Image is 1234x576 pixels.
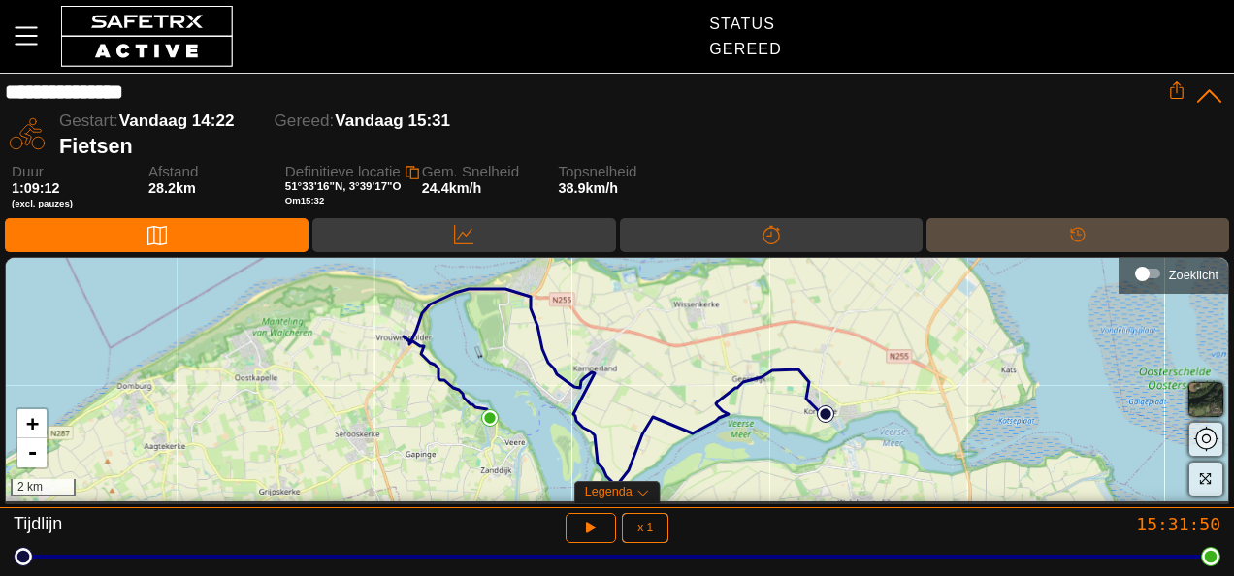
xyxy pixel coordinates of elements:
[12,198,136,209] span: (excl. pauzes)
[817,405,834,423] img: PathStart.svg
[559,164,683,180] span: Topsnelheid
[14,513,412,543] div: Tijdlijn
[285,180,402,192] span: 51°33'16"N, 3°39'17"O
[12,164,136,180] span: Duur
[285,195,325,206] span: Om 15:32
[422,180,482,196] span: 24.4km/h
[1128,259,1218,288] div: Zoeklicht
[17,438,47,467] a: Zoom out
[709,16,782,33] div: Status
[59,134,1168,159] div: Fietsen
[585,485,633,498] span: Legenda
[17,409,47,438] a: Zoom in
[59,112,118,130] span: Gestart:
[335,112,450,130] span: Vandaag 15:31
[620,218,923,252] div: Splitsen
[622,513,668,543] button: x 1
[637,522,653,533] span: x 1
[11,479,76,496] div: 2 km
[119,112,235,130] span: Vandaag 14:22
[822,513,1220,535] div: 15:31:50
[926,218,1229,252] div: Tijdlijn
[275,112,335,130] span: Gereed:
[709,41,782,58] div: Gereed
[5,218,308,252] div: Kaart
[12,180,60,196] span: 1:09:12
[148,180,196,196] span: 28.2km
[5,112,49,156] img: CYCLING.svg
[422,164,546,180] span: Gem. Snelheid
[481,409,499,427] img: PathEnd.svg
[285,163,401,179] span: Definitieve locatie
[148,164,273,180] span: Afstand
[312,218,615,252] div: Data
[1169,268,1218,282] div: Zoeklicht
[559,180,619,196] span: 38.9km/h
